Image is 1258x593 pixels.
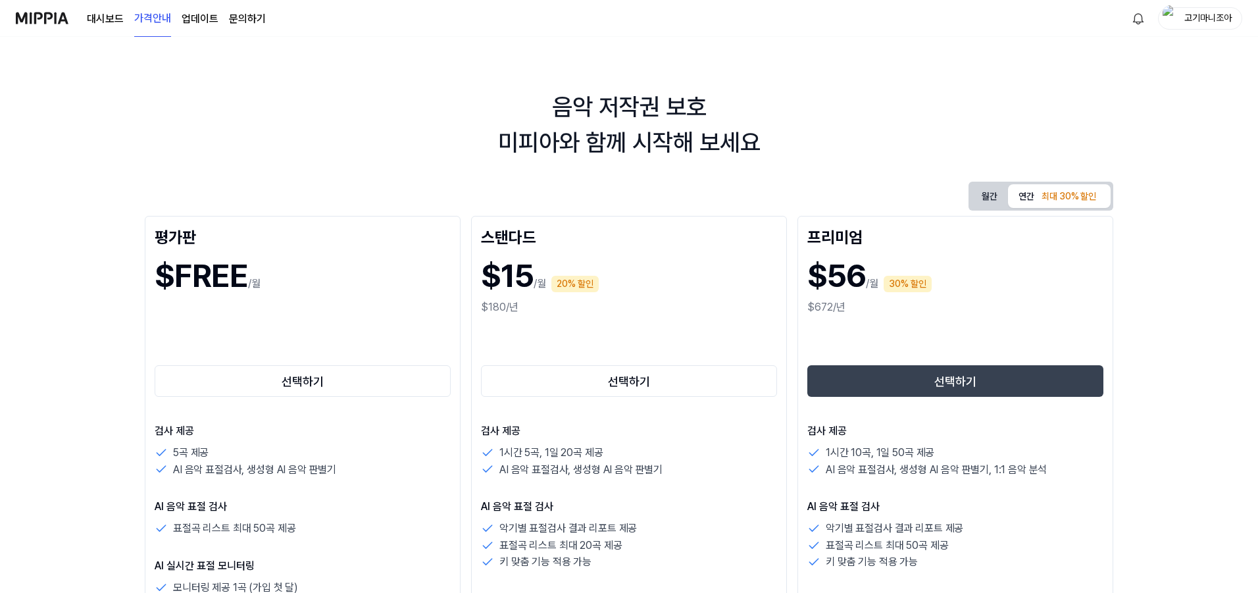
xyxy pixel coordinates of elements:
div: 20% 할인 [551,276,599,292]
div: $672/년 [807,299,1103,315]
img: profile [1163,5,1178,32]
h1: $15 [481,252,534,299]
button: 선택하기 [807,365,1103,397]
p: 표절곡 리스트 최대 50곡 제공 [826,537,948,554]
div: 스탠다드 [481,226,777,247]
h1: $56 [807,252,866,299]
a: 선택하기 [481,363,777,400]
button: 연간 [1008,184,1111,208]
div: 평가판 [155,226,451,247]
p: /월 [248,276,261,292]
a: 선택하기 [807,363,1103,400]
div: $180/년 [481,299,777,315]
h1: $FREE [155,252,248,299]
p: 악기별 표절검사 결과 리포트 제공 [499,520,637,537]
p: AI 음악 표절 검사 [155,499,451,515]
img: 알림 [1130,11,1146,26]
p: 표절곡 리스트 최대 50곡 제공 [173,520,295,537]
p: 키 맞춤 기능 적용 가능 [826,554,918,571]
button: 선택하기 [481,365,777,397]
div: 30% 할인 [884,276,932,292]
p: 5곡 제공 [173,444,209,461]
div: 고기마니조아 [1182,11,1234,25]
button: 월간 [971,184,1008,209]
p: 1시간 5곡, 1일 20곡 제공 [499,444,603,461]
p: AI 음악 표절검사, 생성형 AI 음악 판별기 [499,461,663,478]
p: /월 [534,276,546,292]
button: 선택하기 [155,365,451,397]
p: 검사 제공 [481,423,777,439]
a: 업데이트 [182,11,218,27]
p: AI 음악 표절검사, 생성형 AI 음악 판별기, 1:1 음악 분석 [826,461,1047,478]
p: AI 음악 표절 검사 [481,499,777,515]
a: 문의하기 [229,11,266,27]
div: 최대 30% 할인 [1038,187,1100,207]
p: 키 맞춤 기능 적용 가능 [499,554,591,571]
button: profile고기마니조아 [1158,7,1242,30]
p: AI 실시간 표절 모니터링 [155,558,451,574]
p: 1시간 10곡, 1일 50곡 제공 [826,444,934,461]
p: 표절곡 리스트 최대 20곡 제공 [499,537,622,554]
p: AI 음악 표절 검사 [807,499,1103,515]
a: 가격안내 [134,1,171,37]
p: 악기별 표절검사 결과 리포트 제공 [826,520,963,537]
p: AI 음악 표절검사, 생성형 AI 음악 판별기 [173,461,336,478]
p: /월 [866,276,878,292]
p: 검사 제공 [155,423,451,439]
a: 선택하기 [155,363,451,400]
div: 프리미엄 [807,226,1103,247]
p: 검사 제공 [807,423,1103,439]
a: 대시보드 [87,11,124,27]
